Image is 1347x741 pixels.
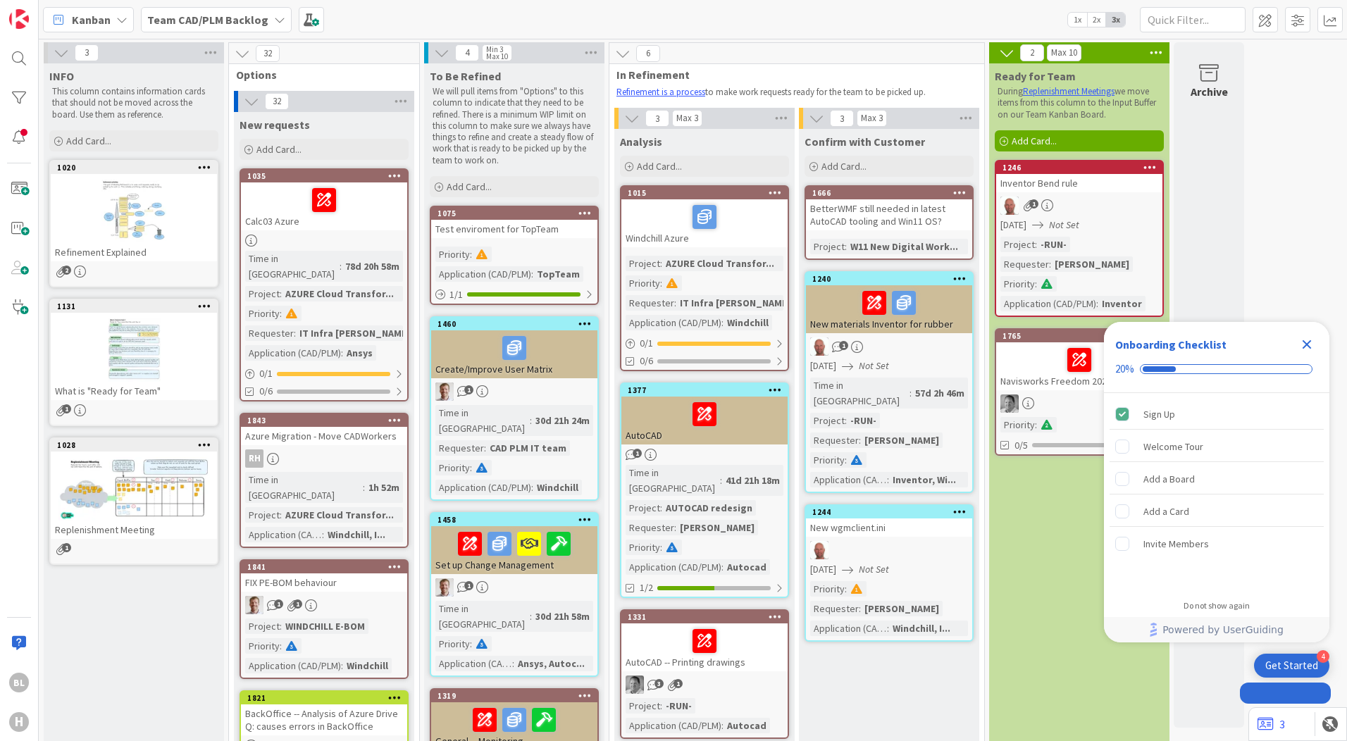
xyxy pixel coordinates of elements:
[363,480,365,495] span: :
[1110,431,1324,462] div: Welcome Tour is incomplete.
[1068,13,1087,27] span: 1x
[241,692,407,704] div: 1821
[241,427,407,445] div: Azure Migration - Move CADWorkers
[431,690,597,702] div: 1319
[470,636,472,652] span: :
[640,580,653,595] span: 1/2
[431,318,597,378] div: 1460Create/Improve User Matrix
[812,188,972,198] div: 1666
[241,449,407,468] div: RH
[889,472,960,487] div: Inventor, Wi...
[282,618,368,634] div: WINDCHILL E-BOM
[806,518,972,537] div: New wgmclient.ini
[626,500,660,516] div: Project
[435,636,470,652] div: Priority
[812,274,972,284] div: 1240
[245,596,263,614] img: BO
[514,656,588,671] div: Ansys, Autoc...
[247,171,407,181] div: 1035
[486,440,570,456] div: CAD PLM IT team
[431,382,597,401] div: BO
[621,623,788,671] div: AutoCAD -- Printing drawings
[241,170,407,230] div: 1035Calc03 Azure
[620,185,789,371] a: 1015Windchill AzureProject:AZURE Cloud Transfor...Priority:Requester:IT Infra [PERSON_NAME]Applic...
[247,693,407,703] div: 1821
[821,160,867,173] span: Add Card...
[626,465,720,496] div: Time in [GEOGRAPHIC_DATA]
[621,611,788,623] div: 1331
[57,163,217,173] div: 1020
[1000,394,1019,413] img: AV
[51,439,217,452] div: 1028
[847,413,880,428] div: -RUN-
[859,359,889,372] i: Not Set
[49,299,218,426] a: 1131What is "Ready for Team"
[530,413,532,428] span: :
[1000,237,1035,252] div: Project
[431,207,597,220] div: 1075
[996,161,1162,174] div: 1246
[859,432,861,448] span: :
[324,527,389,542] div: Windchill, I...
[431,526,597,574] div: Set up Change Management
[810,472,887,487] div: Application (CAD/PLM)
[1051,256,1133,272] div: [PERSON_NAME]
[1096,296,1098,311] span: :
[1049,218,1079,231] i: Not Set
[1143,471,1195,487] div: Add a Board
[341,658,343,673] span: :
[845,239,847,254] span: :
[810,562,836,577] span: [DATE]
[640,336,653,351] span: 0 / 1
[996,161,1162,192] div: 1246Inventor Bend rule
[806,541,972,559] div: RK
[62,543,71,552] span: 1
[51,161,217,261] div: 1020Refinement Explained
[806,273,972,285] div: 1240
[296,325,414,341] div: IT Infra [PERSON_NAME]
[996,342,1162,390] div: Navisworks Freedom 2025
[1000,218,1026,232] span: [DATE]
[621,675,788,694] div: AV
[245,449,263,468] div: RH
[241,692,407,735] div: 1821BackOffice -- Analysis of Azure Drive Q: causes errors in BackOffice
[343,345,376,361] div: Ansys
[1104,393,1329,591] div: Checklist items
[57,301,217,311] div: 1131
[626,520,674,535] div: Requester
[1184,600,1250,611] div: Do not show again
[839,341,848,350] span: 1
[435,440,484,456] div: Requester
[724,559,770,575] div: Autocad
[810,432,859,448] div: Requester
[996,197,1162,215] div: RK
[437,691,597,701] div: 1319
[241,561,407,573] div: 1841
[51,300,217,313] div: 1131
[621,187,788,199] div: 1015
[240,413,409,548] a: 1843Azure Migration - Move CADWorkersRHTime in [GEOGRAPHIC_DATA]:1h 52mProject:AZURE Cloud Transf...
[241,170,407,182] div: 1035
[845,413,847,428] span: :
[724,718,770,733] div: Autocad
[626,256,660,271] div: Project
[437,208,597,218] div: 1075
[660,500,662,516] span: :
[464,385,473,394] span: 1
[245,527,322,542] div: Application (CAD/PLM)
[245,472,363,503] div: Time in [GEOGRAPHIC_DATA]
[280,618,282,634] span: :
[241,561,407,592] div: 1841FIX PE-BOM behaviour
[621,611,788,671] div: 1331AutoCAD -- Printing drawings
[662,500,756,516] div: AUTOCAD redesign
[280,286,282,301] span: :
[810,378,910,409] div: Time in [GEOGRAPHIC_DATA]
[51,300,217,400] div: 1131What is "Ready for Team"
[1104,322,1329,642] div: Checklist Container
[241,596,407,614] div: BO
[621,384,788,444] div: 1377AutoCAD
[810,621,887,636] div: Application (CAD/PLM)
[1098,296,1146,311] div: Inventor
[660,540,662,555] span: :
[806,285,972,333] div: New materials Inventor for rubber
